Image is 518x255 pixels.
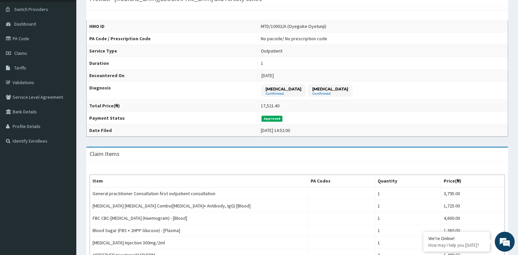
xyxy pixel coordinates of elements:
span: Claims [14,50,27,56]
th: Quantity [375,175,441,188]
th: Price(₦) [441,175,505,188]
td: 1 [375,212,441,224]
td: [MEDICAL_DATA] [MEDICAL_DATA] Combo([MEDICAL_DATA]+ Antibody, IgG) [Blood] [90,200,308,212]
td: 1 [375,187,441,200]
h3: Claim Items [90,151,119,157]
div: 17,521.40 [261,102,279,109]
p: How may I help you today? [428,242,485,248]
td: 1,725.00 [441,200,505,212]
th: PA Codes [308,175,375,188]
th: Payment Status [87,112,258,124]
div: 1 [261,60,263,66]
th: Encountered On [87,69,258,82]
th: PA Code / Prescription Code [87,33,258,45]
span: Switch Providers [14,6,48,12]
span: [DATE] [261,72,274,78]
th: Total Price(₦) [87,100,258,112]
td: Blood Sugar (FBS + 2HPP Glucose) - [Plasma] [90,224,308,237]
span: Approved [261,116,282,122]
div: [DATE] 14:52:00 [261,127,290,134]
td: [MEDICAL_DATA] Injection 300mg/2ml [90,237,308,249]
td: 1 [375,200,441,212]
td: General practitioner Consultation first outpatient consultation [90,187,308,200]
p: [MEDICAL_DATA] [265,86,301,92]
span: We're online! [38,84,92,151]
p: [MEDICAL_DATA] [312,86,348,92]
img: d_794563401_company_1708531726252_794563401 [12,33,27,50]
div: Chat with us now [35,37,111,46]
div: Minimize live chat window [109,3,125,19]
th: Date Filed [87,124,258,137]
div: No pacode / No prescription code [261,35,327,42]
small: Confirmed [265,92,301,95]
span: Tariffs [14,65,26,71]
td: 1 [375,224,441,237]
div: We're Online! [428,235,485,241]
div: Outpatient [261,48,282,54]
th: Service Type [87,45,258,57]
div: MTD/10002/A (Oyegoke Oyetunji) [261,23,326,30]
td: FBC CBC-[MEDICAL_DATA] (Haemogram) - [Blood] [90,212,308,224]
th: Duration [87,57,258,69]
span: Dashboard [14,21,36,27]
th: Item [90,175,308,188]
td: 4,600.00 [441,212,505,224]
td: 1,380.00 [441,224,505,237]
textarea: Type your message and hit 'Enter' [3,182,126,205]
td: 1 [375,237,441,249]
th: HMO ID [87,20,258,33]
small: Confirmed [312,92,348,95]
th: Diagnosis [87,82,258,100]
td: 3,795.00 [441,187,505,200]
